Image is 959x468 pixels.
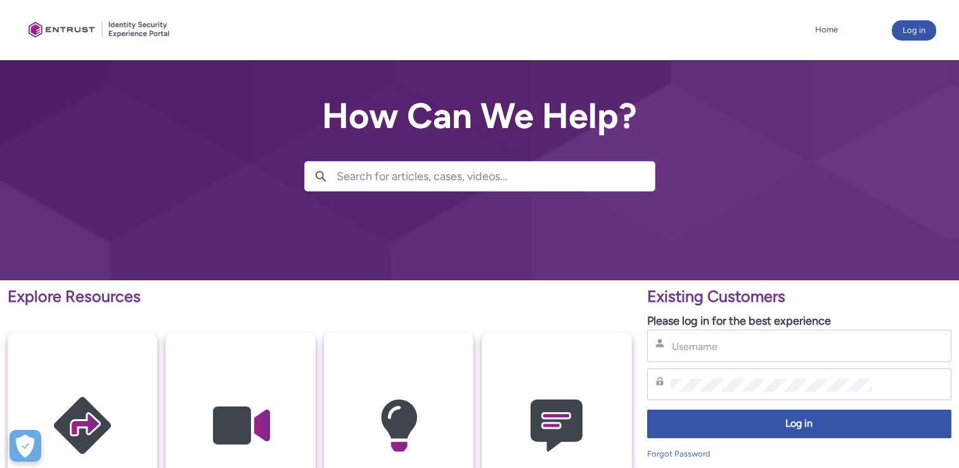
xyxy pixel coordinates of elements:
input: Search for articles, cases, videos... [337,162,655,191]
button: Search [305,162,337,191]
span: Log in [655,417,943,431]
a: Forgot Password [647,449,711,458]
button: Log in [647,410,951,438]
h2: How Can We Help? [304,96,655,136]
button: Log in [892,20,936,41]
button: Open Preferences [10,430,41,462]
p: Explore Resources [8,285,632,309]
a: Home [812,20,841,39]
p: Existing Customers [647,285,951,309]
p: Please log in for the best experience [647,313,951,330]
input: Username [671,340,872,353]
div: Cookie Preferences [10,430,41,462]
